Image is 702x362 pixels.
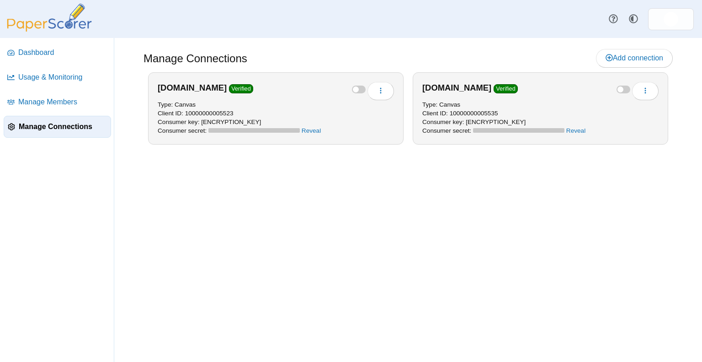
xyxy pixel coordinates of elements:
b: [DOMAIN_NAME] [158,83,227,92]
span: Add connection [606,54,663,62]
span: Dashboard [18,48,107,58]
img: PaperScorer [4,4,95,32]
a: PaperScorer [4,25,95,33]
span: Verified [494,84,518,93]
div: Type: Canvas Client ID: 10000000005535 Consumer key: [ENCRYPTION_KEY] Consumer secret: [422,100,659,135]
a: Usage & Monitoring [4,66,111,88]
div: Type: Canvas Client ID: 10000000005523 Consumer key: [ENCRYPTION_KEY] Consumer secret: [158,100,394,135]
a: Dashboard [4,42,111,64]
a: Reveal [566,127,585,134]
span: Chris Howatt [664,12,678,27]
b: [DOMAIN_NAME] [422,83,491,92]
span: Verified [229,84,254,93]
a: Add connection [596,49,673,67]
img: ps.Cr07iTQyhowsecUX [664,12,678,27]
span: Manage Members [18,97,107,107]
span: Manage Connections [19,122,107,132]
span: Usage & Monitoring [18,72,107,82]
a: ps.Cr07iTQyhowsecUX [648,8,694,30]
a: Manage Connections [4,116,111,138]
a: Manage Members [4,91,111,113]
h1: Manage Connections [144,51,247,66]
a: Reveal [302,127,321,134]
